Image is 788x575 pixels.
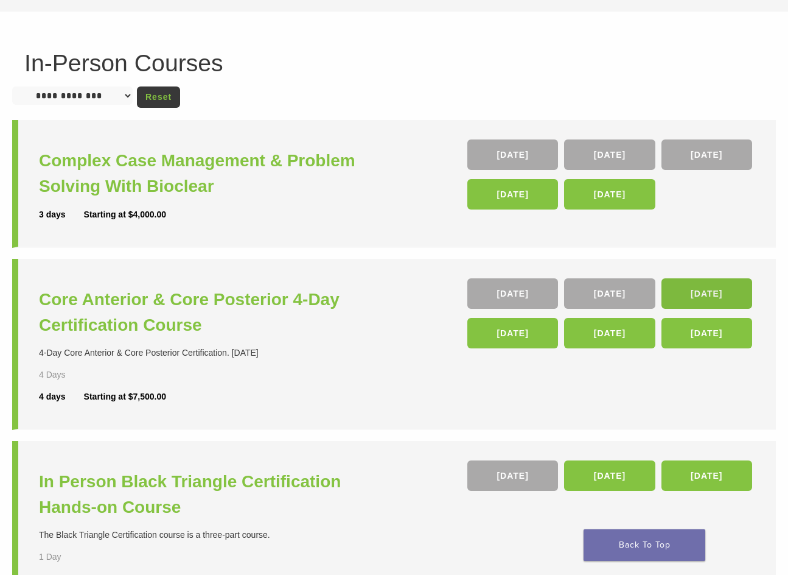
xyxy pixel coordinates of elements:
a: [DATE] [661,318,752,348]
a: [DATE] [564,179,655,210]
a: [DATE] [564,318,655,348]
a: Back To Top [584,529,705,561]
a: [DATE] [564,460,655,491]
a: [DATE] [661,139,752,170]
a: [DATE] [467,278,558,309]
a: [DATE] [467,179,558,210]
div: Starting at $7,500.00 [84,390,166,403]
a: Complex Case Management & Problem Solving With Bioclear [39,148,397,199]
div: Starting at $4,000.00 [84,208,166,221]
a: [DATE] [661,460,752,491]
a: [DATE] [661,278,752,309]
a: [DATE] [564,278,655,309]
div: 4 days [39,390,84,403]
a: Core Anterior & Core Posterior 4-Day Certification Course [39,287,397,338]
a: In Person Black Triangle Certification Hands-on Course [39,469,397,520]
div: , , , , [467,139,755,216]
div: 4-Day Core Anterior & Core Posterior Certification. [DATE] [39,347,397,359]
div: 1 Day [39,551,92,563]
div: 3 days [39,208,84,221]
a: [DATE] [467,139,558,170]
div: 4 Days [39,369,92,381]
h1: In-Person Courses [24,51,764,75]
a: Reset [137,86,180,108]
div: The Black Triangle Certification course is a three-part course. [39,529,397,541]
a: [DATE] [467,460,558,491]
a: [DATE] [564,139,655,170]
div: , , , , , [467,278,755,355]
div: , , [467,460,755,497]
a: [DATE] [467,318,558,348]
